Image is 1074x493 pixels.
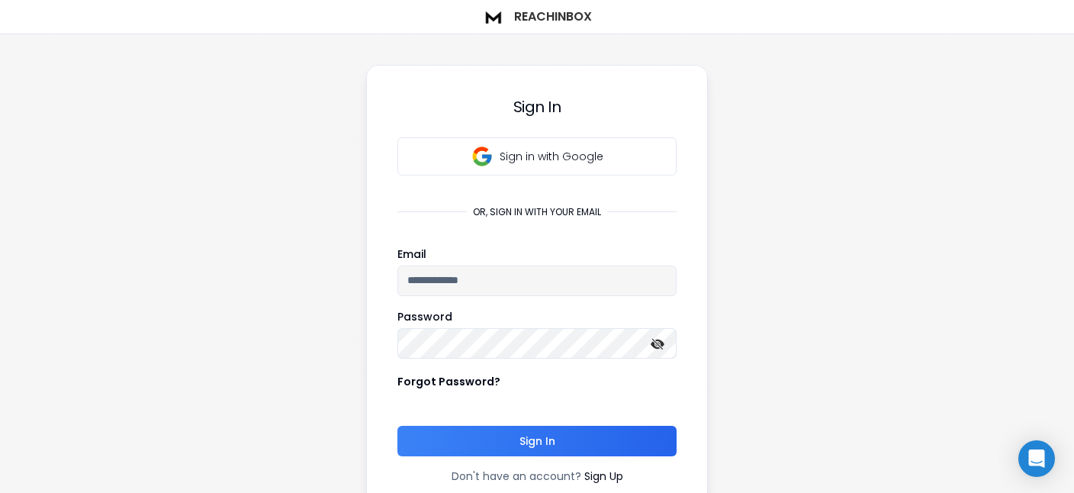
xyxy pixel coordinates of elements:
a: Sign Up [584,469,623,484]
button: Sign In [397,426,677,456]
a: ReachInbox [482,6,592,27]
p: Don't have an account? [452,469,581,484]
img: logo [482,6,505,27]
p: or, sign in with your email [467,206,607,218]
div: Open Intercom Messenger [1018,440,1055,477]
p: Forgot Password? [397,374,500,389]
button: Sign in with Google [397,137,677,176]
label: Email [397,249,426,259]
h1: ReachInbox [514,8,592,26]
h3: Sign In [397,96,677,118]
p: Sign in with Google [500,149,603,164]
label: Password [397,311,452,322]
